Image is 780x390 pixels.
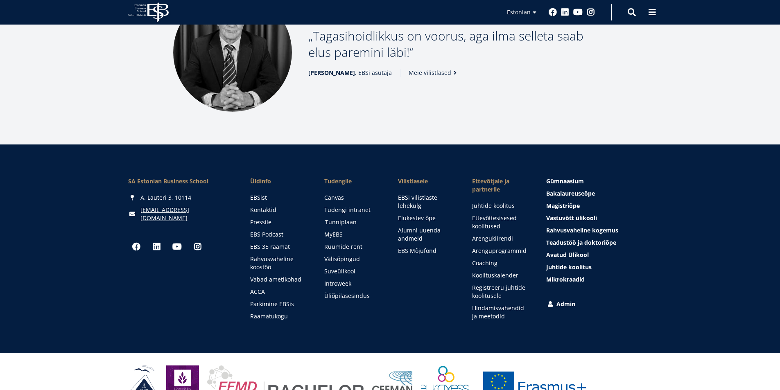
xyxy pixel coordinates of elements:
[546,239,616,246] span: Teadustöö ja doktoriõpe
[398,247,456,255] a: EBS Mõjufond
[250,275,308,284] a: Vabad ametikohad
[546,251,652,259] a: Avatud Ülikool
[546,177,584,185] span: Gümnaasium
[472,259,530,267] a: Coaching
[250,230,308,239] a: EBS Podcast
[324,177,382,185] a: Tudengile
[250,312,308,320] a: Raamatukogu
[128,177,234,185] div: SA Estonian Business School
[546,226,652,234] a: Rahvusvaheline kogemus
[128,239,145,255] a: Facebook
[324,292,382,300] a: Üliõpilasesindus
[324,243,382,251] a: Ruumide rent
[140,206,234,222] a: [EMAIL_ADDRESS][DOMAIN_NAME]
[561,8,569,16] a: Linkedin
[324,206,382,214] a: Tudengi intranet
[409,69,459,77] a: Meie vilistlased
[546,202,652,210] a: Magistriõpe
[398,177,456,185] span: Vilistlasele
[250,255,308,271] a: Rahvusvaheline koostöö
[472,234,530,243] a: Arengukiirendi
[472,202,530,210] a: Juhtide koolitus
[169,239,185,255] a: Youtube
[308,28,607,61] p: Tagasihoidlikkus on voorus, aga ilma selleta saab elus paremini läbi!
[149,239,165,255] a: Linkedin
[250,194,308,202] a: EBSist
[324,194,382,202] a: Canvas
[324,255,382,263] a: Välisõpingud
[250,177,308,185] span: Üldinfo
[546,214,597,222] span: Vastuvõtt ülikooli
[546,275,585,283] span: Mikrokraadid
[324,230,382,239] a: MyEBS
[573,8,583,16] a: Youtube
[250,218,308,226] a: Pressile
[472,214,530,230] a: Ettevõttesisesed koolitused
[472,304,530,320] a: Hindamisvahendid ja meetodid
[546,300,652,308] a: Admin
[324,280,382,288] a: Introweek
[472,271,530,280] a: Koolituskalender
[250,288,308,296] a: ACCA
[546,189,652,198] a: Bakalaureuseõpe
[250,243,308,251] a: EBS 35 raamat
[546,239,652,247] a: Teadustöö ja doktoriõpe
[546,251,589,259] span: Avatud Ülikool
[190,239,206,255] a: Instagram
[308,69,392,77] span: , EBSi asutaja
[549,8,557,16] a: Facebook
[546,177,652,185] a: Gümnaasium
[546,202,580,210] span: Magistriõpe
[324,267,382,275] a: Suveülikool
[308,69,355,77] strong: [PERSON_NAME]
[472,284,530,300] a: Registreeru juhtide koolitusele
[472,177,530,194] span: Ettevõtjale ja partnerile
[250,206,308,214] a: Kontaktid
[398,194,456,210] a: EBSi vilistlaste lehekülg
[546,263,652,271] a: Juhtide koolitus
[546,214,652,222] a: Vastuvõtt ülikooli
[546,226,618,234] span: Rahvusvaheline kogemus
[546,263,592,271] span: Juhtide koolitus
[546,189,595,197] span: Bakalaureuseõpe
[398,214,456,222] a: Elukestev õpe
[325,218,383,226] a: Tunniplaan
[250,300,308,308] a: Parkimine EBSis
[398,226,456,243] a: Alumni uuenda andmeid
[472,247,530,255] a: Arenguprogrammid
[128,194,234,202] div: A. Lauteri 3, 10114
[587,8,595,16] a: Instagram
[546,275,652,284] a: Mikrokraadid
